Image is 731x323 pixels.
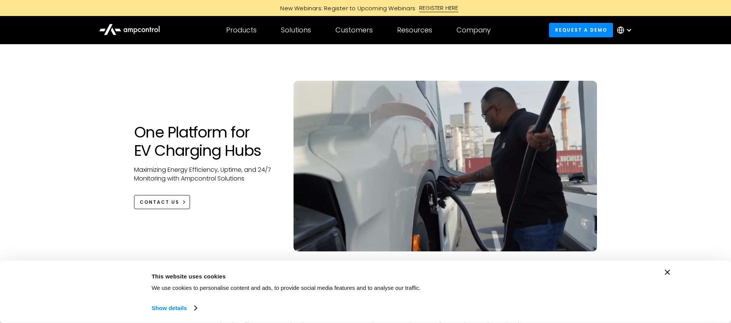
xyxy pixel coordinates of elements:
[134,123,278,160] h1: One Platform for EV Charging Hubs
[397,26,432,34] div: Resources
[134,195,190,209] a: CONTACT US
[140,199,179,206] div: CONTACT US
[226,26,257,34] div: Products
[152,272,525,281] div: This website uses cookies
[134,166,278,183] p: Maximizing Energy Efficiency, Uptime, and 24/7 Monitoring with Ampcontrol Solutions
[419,4,458,12] div: REGISTER HERE
[542,270,651,292] button: Okay
[456,26,491,34] div: Company
[281,26,311,34] div: Solutions
[273,4,419,12] div: New Webinars: Register to Upcoming Webinars
[152,285,421,291] span: We use cookies to personalise content and ads, to provide social media features and to analyse ou...
[194,4,537,12] a: New Webinars: Register to Upcoming WebinarsREGISTER HERE
[549,23,613,37] a: Request a demo
[335,26,373,34] div: Customers
[152,302,196,314] a: Show details
[665,270,670,275] button: Close banner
